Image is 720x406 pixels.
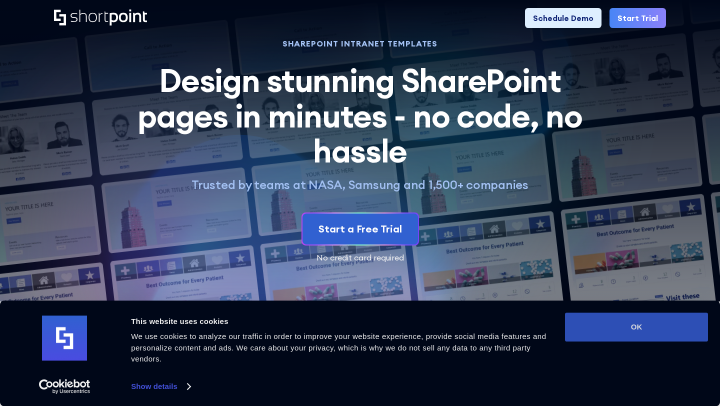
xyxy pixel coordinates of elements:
p: Trusted by teams at NASA, Samsung and 1,500+ companies [126,177,594,192]
div: Start a Free Trial [318,221,402,236]
a: Schedule Demo [525,8,601,28]
a: Start a Free Trial [302,213,418,244]
button: OK [565,312,708,341]
span: We use cookies to analyze our traffic in order to improve your website experience, provide social... [131,332,546,363]
a: Home [54,9,147,26]
div: This website uses cookies [131,315,553,327]
div: No credit card required [54,253,666,261]
h2: Design stunning SharePoint pages in minutes - no code, no hassle [126,63,594,168]
a: Start Trial [609,8,666,28]
a: Show details [131,379,190,394]
h1: SHAREPOINT INTRANET TEMPLATES [126,40,594,47]
img: logo [42,316,87,361]
a: Usercentrics Cookiebot - opens in a new window [21,379,108,394]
